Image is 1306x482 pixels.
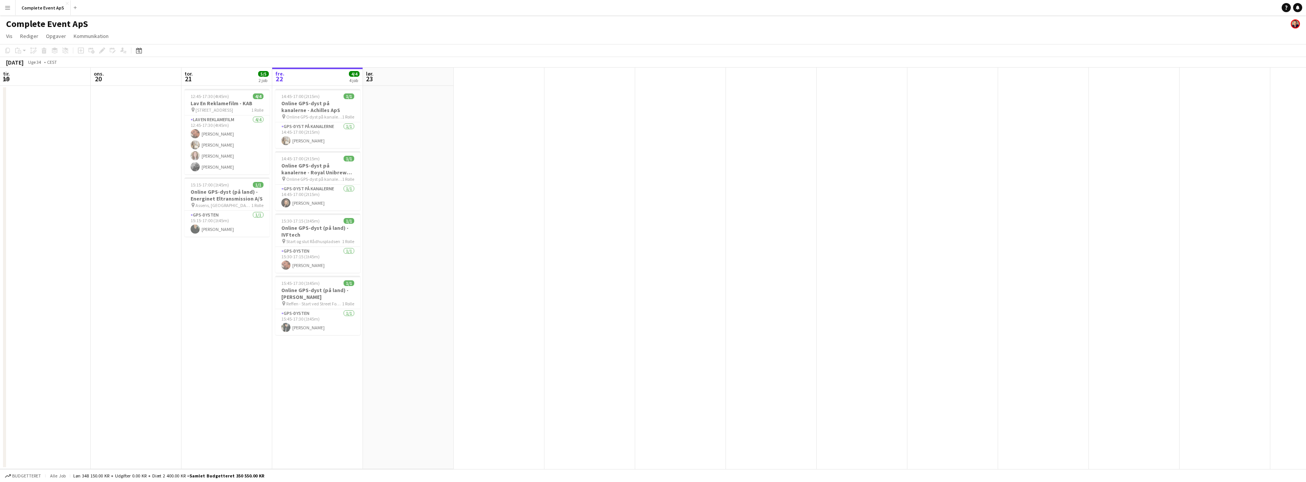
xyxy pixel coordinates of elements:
h3: Online GPS-dyst på kanalerne - Royal Unibrew A/S [275,162,360,176]
span: 14:45-17:00 (2t15m) [281,93,320,99]
a: Opgaver [43,31,69,41]
span: Reffen - Start ved Street Food området [286,301,342,307]
a: Vis [3,31,16,41]
div: 4 job [349,77,359,83]
app-job-card: 15:45-17:30 (1t45m)1/1Online GPS-dyst (på land) - [PERSON_NAME] Reffen - Start ved Street Food om... [275,276,360,335]
span: 4/4 [349,71,360,77]
span: [STREET_ADDRESS] [196,107,233,113]
app-card-role: GPS-dysten1/115:30-17:15 (1t45m)[PERSON_NAME] [275,247,360,273]
div: CEST [47,59,57,65]
app-job-card: 14:45-17:00 (2t15m)1/1Online GPS-dyst på kanalerne - Achilles ApS Online GPS-dyst på kanalerne1 R... [275,89,360,148]
app-job-card: 12:45-17:30 (4t45m)4/4Lav En Reklamefilm - KAB [STREET_ADDRESS]1 RolleLav En Reklamefilm4/412:45-... [185,89,270,174]
div: 2 job [259,77,268,83]
app-card-role: GPS-dyst på kanalerne1/114:45-17:00 (2t15m)[PERSON_NAME] [275,185,360,210]
span: Vis [6,33,13,40]
span: Rediger [20,33,38,40]
span: Start og slut Rådhuspladsen [286,239,340,244]
span: tor. [185,70,193,77]
h3: Online GPS-dyst på kanalerne - Achilles ApS [275,100,360,114]
span: 15:30-17:15 (1t45m) [281,218,320,224]
span: Online GPS-dyst på kanalerne [286,176,342,182]
span: Budgetteret [12,473,41,479]
app-job-card: 15:30-17:15 (1t45m)1/1Online GPS-dyst (på land) - IVFtech Start og slut Rådhuspladsen1 RolleGPS-d... [275,213,360,273]
a: Rediger [17,31,41,41]
h3: Online GPS-dyst (på land) - [PERSON_NAME] [275,287,360,300]
app-user-avatar: Christian Brøckner [1291,19,1300,28]
span: Opgaver [46,33,66,40]
button: Budgetteret [4,472,42,480]
span: 14:45-17:00 (2t15m) [281,156,320,161]
span: 1 Rolle [342,114,354,120]
span: 19 [2,74,10,83]
span: 1 Rolle [251,107,263,113]
span: Alle job [49,473,67,479]
span: 15:45-17:30 (1t45m) [281,280,320,286]
span: 20 [93,74,104,83]
span: 21 [183,74,193,83]
app-job-card: 14:45-17:00 (2t15m)1/1Online GPS-dyst på kanalerne - Royal Unibrew A/S Online GPS-dyst på kanaler... [275,151,360,210]
span: ons. [94,70,104,77]
span: 1/1 [344,218,354,224]
span: 4/4 [253,93,263,99]
span: 23 [365,74,374,83]
span: 1/1 [344,280,354,286]
h3: Lav En Reklamefilm - KAB [185,100,270,107]
span: fre. [275,70,284,77]
div: Løn 348 150.00 KR + Udgifter 0.00 KR + Diæt 2 400.00 KR = [73,473,264,479]
app-card-role: GPS-dyst på kanalerne1/114:45-17:00 (2t15m)[PERSON_NAME] [275,122,360,148]
app-job-card: 15:15-17:00 (1t45m)1/1Online GPS-dyst (på land) - Energinet Eltransmission A/S Assens, [GEOGRAPHI... [185,177,270,237]
h3: Online GPS-dyst (på land) - Energinet Eltransmission A/S [185,188,270,202]
span: 22 [274,74,284,83]
span: tir. [3,70,10,77]
app-card-role: Lav En Reklamefilm4/412:45-17:30 (4t45m)[PERSON_NAME][PERSON_NAME][PERSON_NAME][PERSON_NAME] [185,115,270,174]
div: [DATE] [6,58,24,66]
span: Uge 34 [25,59,44,65]
span: Samlet budgetteret 350 550.00 KR [189,473,264,479]
span: 5/5 [258,71,269,77]
span: 1 Rolle [251,202,263,208]
span: 1/1 [344,156,354,161]
app-card-role: GPS-dysten1/115:45-17:30 (1t45m)[PERSON_NAME] [275,309,360,335]
a: Kommunikation [71,31,112,41]
span: 15:15-17:00 (1t45m) [191,182,229,188]
h3: Online GPS-dyst (på land) - IVFtech [275,224,360,238]
span: 1 Rolle [342,301,354,307]
span: 1 Rolle [342,239,354,244]
span: lør. [366,70,374,77]
span: Online GPS-dyst på kanalerne [286,114,342,120]
span: Kommunikation [74,33,109,40]
span: 12:45-17:30 (4t45m) [191,93,229,99]
span: 1/1 [344,93,354,99]
span: Assens, [GEOGRAPHIC_DATA] [196,202,251,208]
app-card-role: GPS-dysten1/115:15-17:00 (1t45m)[PERSON_NAME] [185,211,270,237]
span: 1 Rolle [342,176,354,182]
span: 1/1 [253,182,263,188]
h1: Complete Event ApS [6,18,88,30]
button: Complete Event ApS [16,0,71,15]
